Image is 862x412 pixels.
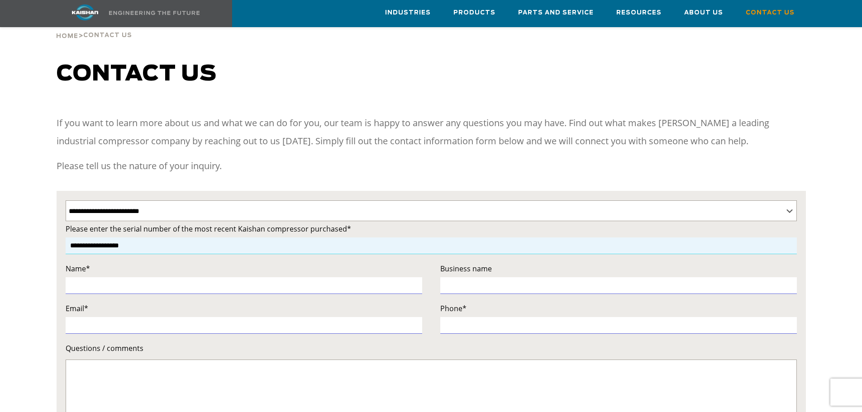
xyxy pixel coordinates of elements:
[684,8,723,18] span: About Us
[746,0,795,25] a: Contact Us
[66,223,797,235] label: Please enter the serial number of the most recent Kaishan compressor purchased*
[385,0,431,25] a: Industries
[453,0,495,25] a: Products
[616,0,662,25] a: Resources
[57,63,217,85] span: Contact us
[57,114,806,150] p: If you want to learn more about us and what we can do for you, our team is happy to answer any qu...
[83,33,132,38] span: Contact Us
[66,302,422,315] label: Email*
[440,302,797,315] label: Phone*
[56,33,78,39] span: Home
[518,8,594,18] span: Parts and Service
[453,8,495,18] span: Products
[66,262,422,275] label: Name*
[518,0,594,25] a: Parts and Service
[616,8,662,18] span: Resources
[385,8,431,18] span: Industries
[56,32,78,40] a: Home
[109,11,200,15] img: Engineering the future
[684,0,723,25] a: About Us
[57,157,806,175] p: Please tell us the nature of your inquiry.
[51,5,119,20] img: kaishan logo
[440,262,797,275] label: Business name
[746,8,795,18] span: Contact Us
